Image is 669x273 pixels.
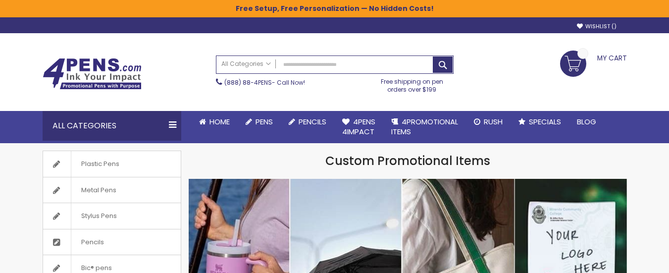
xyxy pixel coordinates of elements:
a: 4Pens4impact [334,111,383,143]
div: Free shipping on pen orders over $199 [370,74,454,94]
a: All Categories [216,56,276,72]
span: Pencils [71,229,114,255]
span: - Call Now! [224,78,305,87]
span: 4PROMOTIONAL ITEMS [391,116,458,137]
a: Stylus Pens [43,203,181,229]
a: Blog [569,111,604,133]
span: Metal Pens [71,177,126,203]
a: Metal Pens [43,177,181,203]
span: Home [209,116,230,127]
a: Home [191,111,238,133]
a: Pens [238,111,281,133]
span: Pencils [299,116,326,127]
span: Rush [484,116,503,127]
a: 4PROMOTIONALITEMS [383,111,466,143]
span: Blog [577,116,596,127]
div: All Categories [43,111,181,141]
span: Stylus Pens [71,203,127,229]
a: (888) 88-4PENS [224,78,272,87]
span: 4Pens 4impact [342,116,375,137]
a: Specials [511,111,569,133]
a: Rush [466,111,511,133]
span: Pens [256,116,273,127]
span: All Categories [221,60,271,68]
a: Pencils [43,229,181,255]
h1: Custom Promotional Items [189,153,627,169]
a: Pencils [281,111,334,133]
a: Plastic Pens [43,151,181,177]
span: Plastic Pens [71,151,129,177]
span: Specials [529,116,561,127]
a: Wishlist [577,23,617,30]
img: 4Pens Custom Pens and Promotional Products [43,58,142,90]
